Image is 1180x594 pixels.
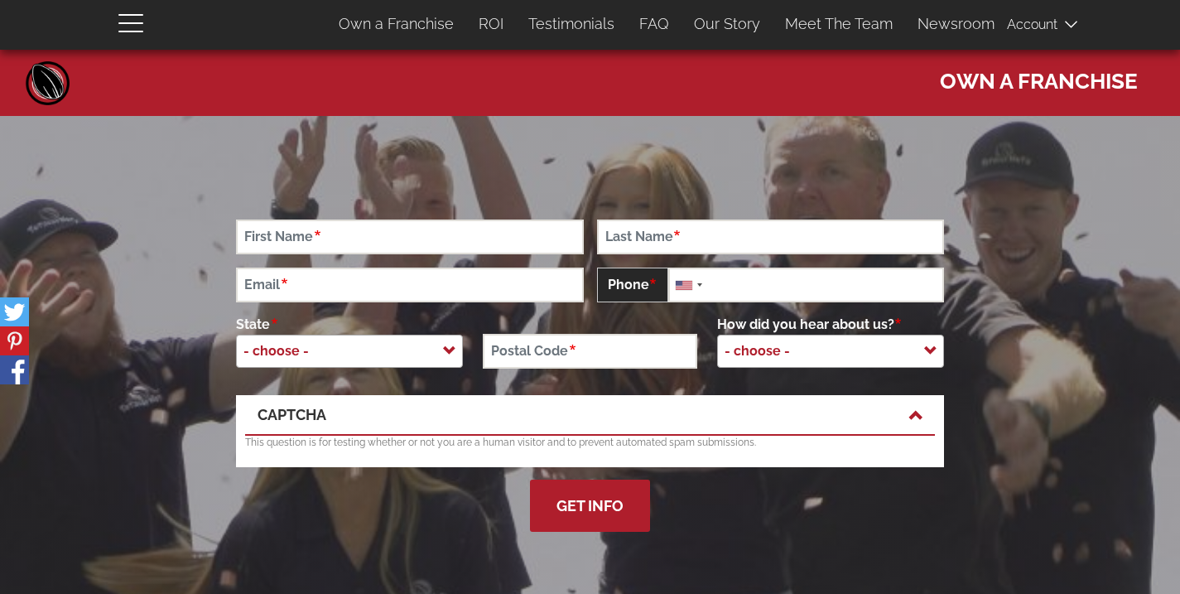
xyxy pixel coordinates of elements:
[516,7,627,41] a: Testimonials
[597,268,668,302] span: Phone
[530,480,650,532] button: Get Info
[717,316,903,332] span: How did you hear about us?
[669,268,707,302] div: United States: +1
[23,58,73,108] a: Home
[236,335,463,368] span: - choose -
[236,316,278,332] span: State
[718,335,807,368] span: - choose -
[940,60,1138,96] span: Own a Franchise
[597,220,945,254] input: Last Name
[682,7,773,41] a: Our Story
[483,334,696,369] input: Postal Code
[773,7,905,41] a: Meet The Team
[245,436,935,450] p: This question is for testing whether or not you are a human visitor and to prevent automated spam...
[236,220,584,254] input: First Name
[237,335,325,368] span: - choose -
[905,7,1007,41] a: Newsroom
[326,7,466,41] a: Own a Franchise
[627,7,682,41] a: FAQ
[466,7,516,41] a: ROI
[236,268,584,302] input: Email
[258,404,922,426] a: CAPTCHA
[717,335,944,368] span: - choose -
